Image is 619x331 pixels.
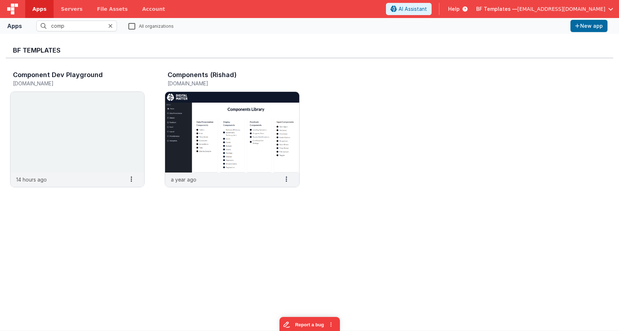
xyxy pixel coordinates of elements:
[7,22,22,30] div: Apps
[13,47,606,54] h3: BF Templates
[476,5,613,13] button: BF Templates — [EMAIL_ADDRESS][DOMAIN_NAME]
[13,81,127,86] h5: [DOMAIN_NAME]
[168,81,281,86] h5: [DOMAIN_NAME]
[36,21,117,31] input: Search apps
[399,5,427,13] span: AI Assistant
[171,176,196,183] p: a year ago
[476,5,517,13] span: BF Templates —
[448,5,460,13] span: Help
[32,5,46,13] span: Apps
[13,71,103,79] h3: Component Dev Playground
[61,5,82,13] span: Servers
[517,5,605,13] span: [EMAIL_ADDRESS][DOMAIN_NAME]
[16,176,47,183] p: 14 hours ago
[97,5,128,13] span: File Assets
[386,3,432,15] button: AI Assistant
[128,22,174,29] label: All organizations
[570,20,607,32] button: New app
[168,71,237,79] h3: Components (Rishad)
